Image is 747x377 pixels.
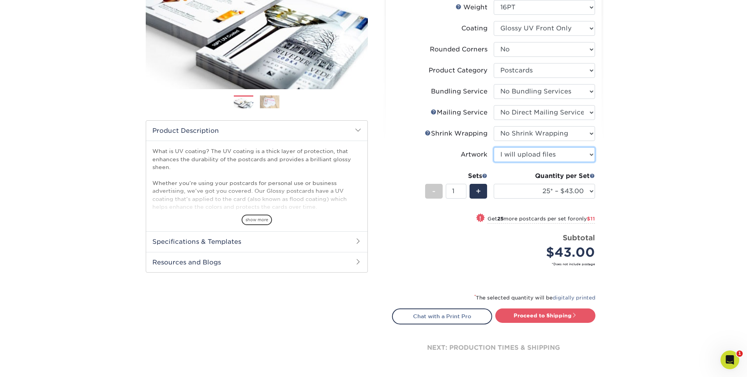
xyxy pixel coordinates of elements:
div: Product Category [429,66,487,75]
span: ! [479,214,481,222]
strong: 25 [497,216,503,222]
span: $11 [587,216,595,222]
a: Proceed to Shipping [495,308,595,322]
h2: Product Description [146,121,367,141]
small: The selected quantity will be [474,295,595,301]
span: show more [242,215,272,225]
img: Postcards 01 [234,96,253,109]
h2: Specifications & Templates [146,231,367,252]
span: only [576,216,595,222]
strong: Subtotal [563,233,595,242]
div: Mailing Service [431,108,487,117]
div: $43.00 [500,243,595,262]
div: Rounded Corners [430,45,487,54]
div: Sets [425,171,487,181]
div: Quantity per Set [494,171,595,181]
div: Weight [456,3,487,12]
div: Shrink Wrapping [425,129,487,138]
a: digitally printed [553,295,595,301]
div: Bundling Service [431,87,487,96]
div: next: production times & shipping [392,324,595,371]
small: Get more postcards per set for [487,216,595,224]
span: + [476,185,481,197]
div: Artwork [461,150,487,159]
span: 1 [736,351,743,357]
div: Coating [461,24,487,33]
iframe: Intercom live chat [721,351,739,369]
small: *Does not include postage [398,262,595,266]
a: Chat with a Print Pro [392,308,492,324]
p: What is UV coating? The UV coating is a thick layer of protection, that enhances the durability o... [152,147,361,266]
span: - [432,185,436,197]
img: Postcards 02 [260,95,279,109]
h2: Resources and Blogs [146,252,367,272]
